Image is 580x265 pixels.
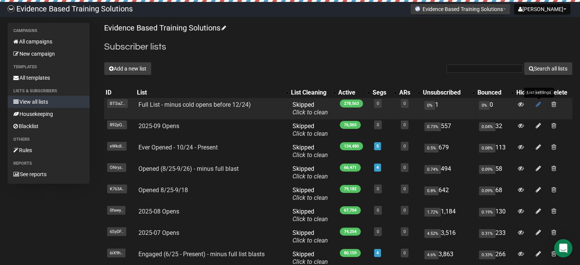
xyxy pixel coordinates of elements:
span: 79,182 [340,185,361,193]
span: 0.08% [479,144,495,153]
td: 557 [421,119,476,141]
span: Skipped [292,229,328,244]
a: 5 [376,144,379,149]
td: 494 [421,162,476,183]
span: 0.74% [424,165,441,174]
li: Templates [8,63,90,72]
div: Segs [373,89,390,96]
span: 0% [424,101,435,110]
th: Delete: No sort applied, sorting is disabled [548,87,572,98]
td: 3,516 [421,226,476,247]
a: Click to clean [292,173,328,180]
td: 642 [421,183,476,205]
a: Click to clean [292,109,328,116]
a: 0 [377,229,379,234]
a: Click to clean [292,151,328,159]
td: 32 [476,119,514,141]
a: 0 [403,101,406,106]
td: 1,184 [421,205,476,226]
td: 130 [476,205,514,226]
a: 0 [377,208,379,213]
span: 892pQ.. [107,120,127,129]
div: ARs [399,89,414,96]
a: Click to clean [292,194,328,201]
th: Segs: No sort applied, activate to apply an ascending sort [371,87,398,98]
a: 0 [403,144,406,149]
span: 0.31% [479,229,495,238]
a: 2025-07 Opens [138,229,179,236]
span: Skipped [292,186,328,201]
button: Evidence Based Training Solutions [410,4,510,14]
span: 67,704 [340,206,361,214]
span: 134,480 [340,142,363,150]
span: 0.5% [424,144,439,153]
a: See reports [8,168,90,180]
div: Bounced [477,89,507,96]
a: Engaged (6/25 - Present) - minus full list blasts [138,251,265,258]
th: List Cleaning: No sort applied, activate to apply an ascending sort [289,87,337,98]
span: 0.09% [479,186,495,195]
div: ID [106,89,134,96]
td: 1 [421,98,476,119]
span: ONryz.. [107,163,126,172]
span: Skipped [292,208,328,223]
span: 80,159 [340,249,361,257]
div: Active [338,89,363,96]
span: eWkdI.. [107,142,127,151]
span: Skipped [292,122,328,137]
th: Active: No sort applied, activate to apply an ascending sort [337,87,371,98]
img: favicons [415,6,421,12]
th: ARs: No sort applied, activate to apply an ascending sort [398,87,421,98]
span: K763A.. [107,185,127,193]
a: 0 [403,208,406,213]
li: Campaigns [8,26,90,35]
h2: Subscriber lists [104,40,572,54]
div: Open Intercom Messenger [554,239,572,257]
li: Others [8,135,90,144]
span: 4.6% [424,251,439,259]
td: 68 [476,183,514,205]
a: 0 [403,122,406,127]
a: 0 [377,122,379,127]
td: 113 [476,141,514,162]
span: 0.19% [479,208,495,217]
span: 0.73% [424,122,441,131]
a: All templates [8,72,90,84]
span: 6SyDF.. [107,227,126,236]
td: 233 [476,226,514,247]
a: 0 [403,186,406,191]
a: View all lists [8,96,90,108]
span: BTSaZ.. [107,99,128,108]
a: Ever Opened - 10/24 - Present [138,144,218,151]
th: Unsubscribed: No sort applied, activate to apply an ascending sort [421,87,476,98]
a: 2025-08 Opens [138,208,179,215]
td: 679 [421,141,476,162]
span: 1.72% [424,208,441,217]
span: 4.52% [424,229,441,238]
a: Click to clean [292,130,328,137]
a: 4 [376,165,379,170]
div: List [137,89,282,96]
a: Evidence Based Training Solutions [104,23,225,32]
a: 0 [377,101,379,106]
span: 0.8% [424,186,439,195]
span: 0.33% [479,251,495,259]
li: Lists & subscribers [8,87,90,96]
a: 0 [403,165,406,170]
a: 0 [377,186,379,191]
a: Opened 8/25-9/18 [138,186,188,194]
span: 0% [479,101,490,110]
span: Skipped [292,165,328,180]
span: 74,254 [340,228,361,236]
a: Rules [8,144,90,156]
td: 58 [476,162,514,183]
th: Hide: No sort applied, sorting is disabled [514,87,533,98]
div: List Cleaning [291,89,329,96]
span: 66,471 [340,164,361,172]
a: Click to clean [292,215,328,223]
div: List settings [524,88,554,98]
a: Click to clean [292,237,328,244]
button: [PERSON_NAME] [514,4,570,14]
a: Full List - minus cold opens before 12/24) [138,101,251,108]
li: Reports [8,159,90,168]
